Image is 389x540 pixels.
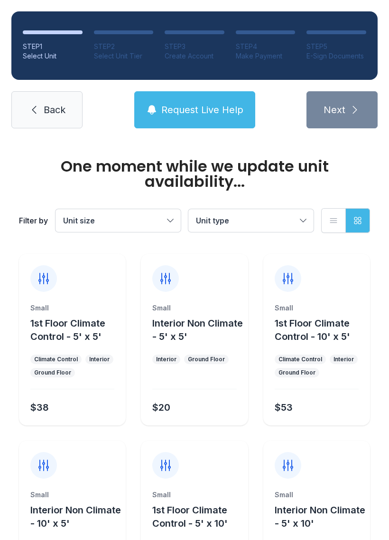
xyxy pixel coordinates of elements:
button: Interior Non Climate - 5' x 10' [275,503,366,530]
div: Small [152,303,236,313]
div: STEP 5 [306,42,366,51]
div: Filter by [19,215,48,226]
div: Interior [333,356,354,363]
button: 1st Floor Climate Control - 10' x 5' [275,317,366,343]
div: E-Sign Documents [306,51,366,61]
span: 1st Floor Climate Control - 10' x 5' [275,318,350,342]
span: Back [44,103,65,116]
div: Small [275,490,359,500]
div: Select Unit Tier [94,51,154,61]
button: Interior Non Climate - 10' x 5' [30,503,122,530]
div: STEP 3 [165,42,224,51]
div: Small [30,490,114,500]
button: 1st Floor Climate Control - 5' x 5' [30,317,122,343]
div: Make Payment [236,51,296,61]
div: One moment while we update unit availability... [19,159,370,189]
span: Interior Non Climate - 10' x 5' [30,504,121,529]
span: 1st Floor Climate Control - 5' x 10' [152,504,228,529]
span: Interior Non Climate - 5' x 10' [275,504,365,529]
div: $20 [152,401,170,414]
div: Climate Control [34,356,78,363]
div: $38 [30,401,49,414]
button: Interior Non Climate - 5' x 5' [152,317,244,343]
div: Small [275,303,359,313]
span: Unit size [63,216,95,225]
div: Interior [89,356,110,363]
span: Unit type [196,216,229,225]
div: Interior [156,356,176,363]
div: Select Unit [23,51,83,61]
div: Create Account [165,51,224,61]
div: Small [152,490,236,500]
div: STEP 1 [23,42,83,51]
span: Next [324,103,345,116]
div: STEP 2 [94,42,154,51]
div: Ground Floor [278,369,315,376]
div: Climate Control [278,356,322,363]
button: Unit size [56,209,181,232]
span: Interior Non Climate - 5' x 5' [152,318,243,342]
div: STEP 4 [236,42,296,51]
span: 1st Floor Climate Control - 5' x 5' [30,318,105,342]
div: Ground Floor [188,356,225,363]
span: Request Live Help [161,103,243,116]
button: Unit type [188,209,314,232]
div: $53 [275,401,293,414]
div: Small [30,303,114,313]
button: 1st Floor Climate Control - 5' x 10' [152,503,244,530]
div: Ground Floor [34,369,71,376]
